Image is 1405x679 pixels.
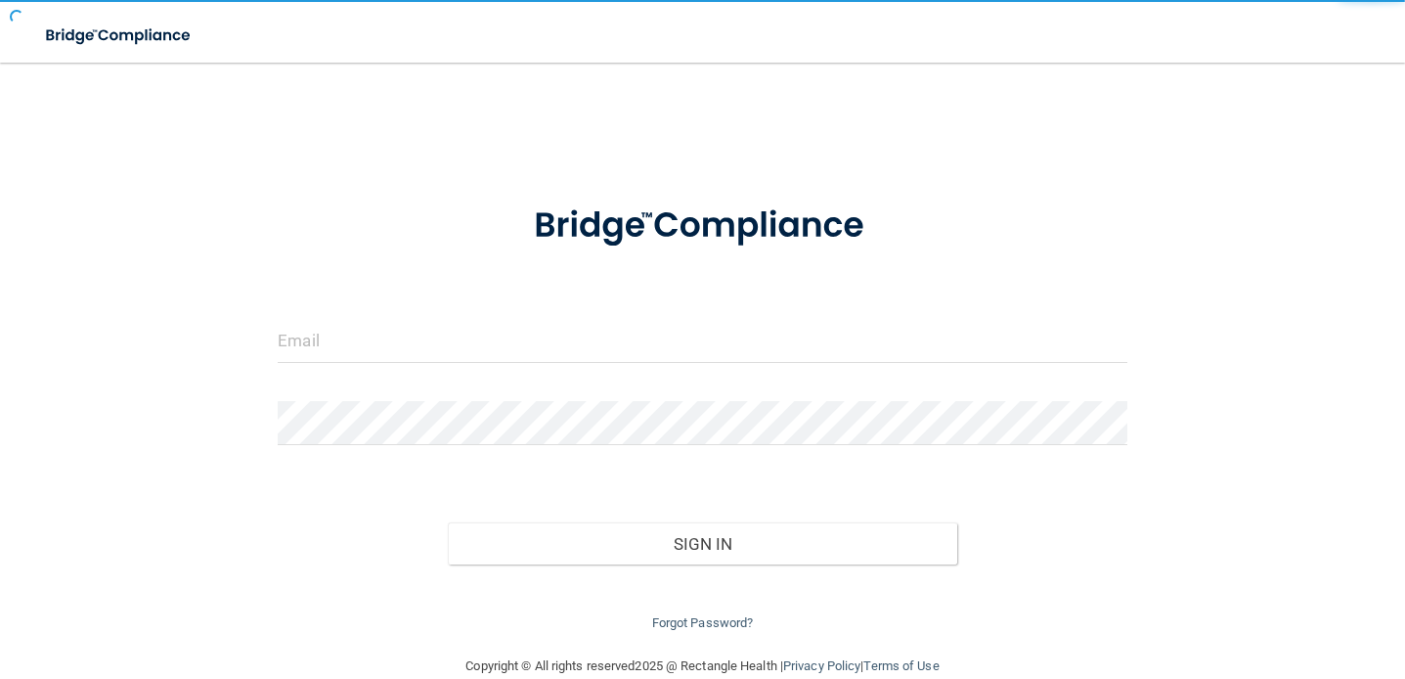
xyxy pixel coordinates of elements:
[448,522,957,566] button: Sign In
[652,615,754,630] a: Forgot Password?
[498,180,907,272] img: bridge_compliance_login_screen.278c3ca4.svg
[863,658,939,673] a: Terms of Use
[278,319,1127,363] input: Email
[29,16,209,56] img: bridge_compliance_login_screen.278c3ca4.svg
[783,658,860,673] a: Privacy Policy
